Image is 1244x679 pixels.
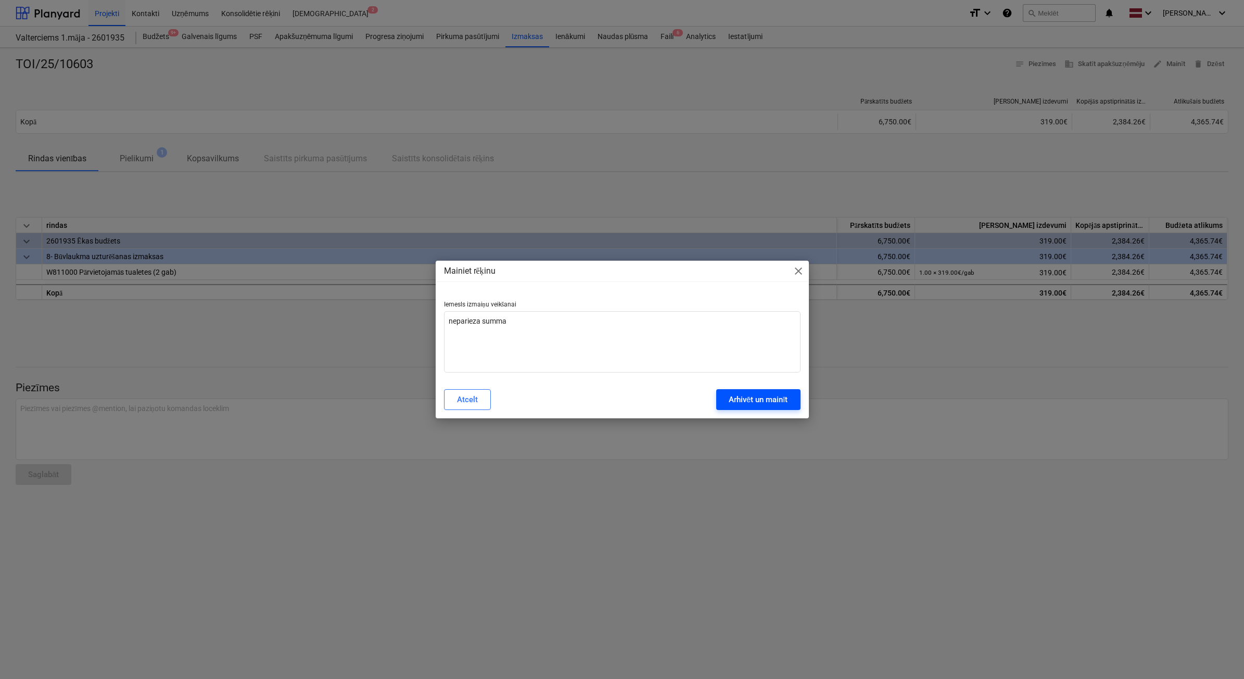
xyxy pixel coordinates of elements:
[729,393,788,406] div: Arhivēt un mainīt
[716,389,801,410] button: Arhivēt un mainīt
[444,265,496,277] p: Mainiet rēķinu
[444,311,801,373] textarea: neparieza summa
[792,265,805,277] span: close
[444,301,801,311] p: Iemesls izmaiņu veikšanai
[444,389,491,410] button: Atcelt
[1192,629,1244,679] iframe: Chat Widget
[457,393,478,406] div: Atcelt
